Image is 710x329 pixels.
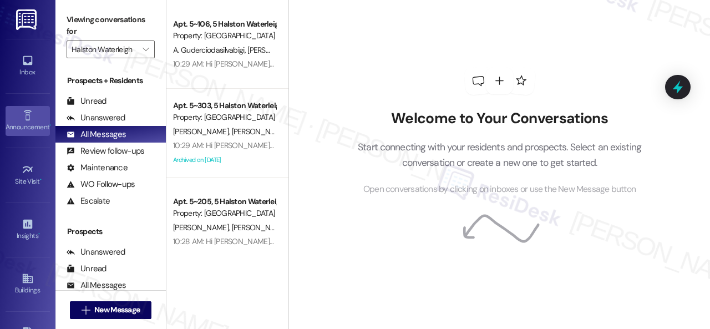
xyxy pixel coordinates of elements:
div: Escalate [67,195,110,207]
span: • [38,230,40,238]
img: ResiDesk Logo [16,9,39,30]
div: Property: [GEOGRAPHIC_DATA] [173,30,276,42]
div: Property: [GEOGRAPHIC_DATA] [173,207,276,219]
a: Buildings [6,269,50,299]
div: Maintenance [67,162,128,174]
i:  [143,45,149,54]
div: All Messages [67,280,126,291]
label: Viewing conversations for [67,11,155,41]
span: A. Guderciodasilvabigi [173,45,247,55]
span: [PERSON_NAME] [232,222,287,232]
span: [PERSON_NAME] Bigi [247,45,315,55]
div: Prospects [55,226,166,237]
button: New Message [70,301,152,319]
div: Apt. 5~205, 5 Halston Waterleigh [173,196,276,207]
div: Unread [67,95,106,107]
div: All Messages [67,129,126,140]
a: Site Visit • [6,160,50,190]
i:  [82,306,90,315]
span: [PERSON_NAME] [173,126,232,136]
span: New Message [94,304,140,316]
a: Inbox [6,51,50,81]
input: All communities [72,41,137,58]
div: Unread [67,263,106,275]
div: Apt. 5~303, 5 Halston Waterleigh [173,100,276,112]
span: • [40,176,42,184]
span: • [49,122,51,129]
div: WO Follow-ups [67,179,135,190]
div: Apt. 5~106, 5 Halston Waterleigh [173,18,276,30]
p: Start connecting with your residents and prospects. Select an existing conversation or create a n... [341,139,658,171]
div: Unanswered [67,246,125,258]
div: Unanswered [67,112,125,124]
div: Review follow-ups [67,145,144,157]
a: Insights • [6,215,50,245]
span: [PERSON_NAME] [232,126,287,136]
h2: Welcome to Your Conversations [341,110,658,128]
div: Prospects + Residents [55,75,166,87]
div: Property: [GEOGRAPHIC_DATA] [173,112,276,123]
span: [PERSON_NAME] [173,222,232,232]
div: Archived on [DATE] [172,153,277,167]
span: Open conversations by clicking on inboxes or use the New Message button [363,183,636,196]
